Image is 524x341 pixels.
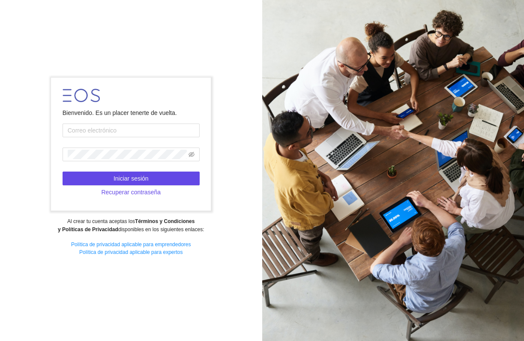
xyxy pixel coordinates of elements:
div: Al crear tu cuenta aceptas los disponibles en los siguientes enlaces: [6,217,256,234]
span: Recuperar contraseña [101,187,161,197]
button: Iniciar sesión [63,172,200,185]
input: Correo electrónico [63,124,200,137]
a: Política de privacidad aplicable para expertos [79,249,183,255]
img: LOGO [63,89,100,102]
a: Recuperar contraseña [63,189,200,196]
button: Recuperar contraseña [63,185,200,199]
div: Bienvenido. Es un placer tenerte de vuelta. [63,108,200,118]
span: eye-invisible [189,151,195,157]
a: Política de privacidad aplicable para emprendedores [71,241,191,247]
strong: Términos y Condiciones y Políticas de Privacidad [58,218,195,232]
span: Iniciar sesión [114,174,149,183]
